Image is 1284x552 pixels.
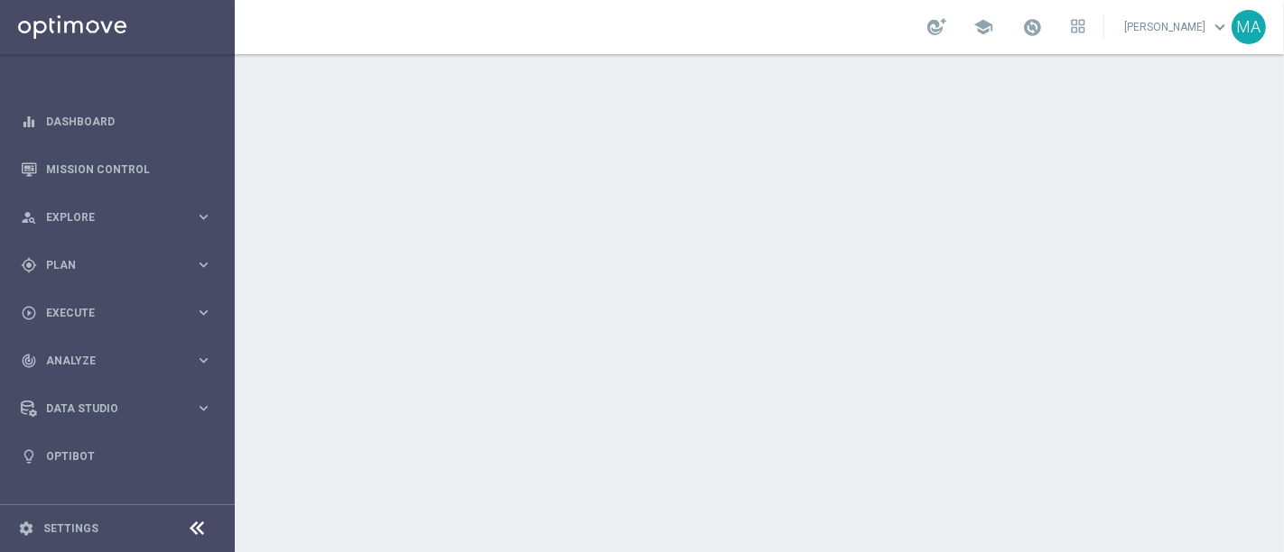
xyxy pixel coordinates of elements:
[46,355,195,366] span: Analyze
[1232,10,1266,44] div: MA
[21,353,195,369] div: Analyze
[21,353,37,369] i: track_changes
[20,354,213,368] button: track_changes Analyze keyboard_arrow_right
[46,145,212,193] a: Mission Control
[973,17,993,37] span: school
[21,257,37,273] i: gps_fixed
[20,115,213,129] button: equalizer Dashboard
[20,449,213,464] button: lightbulb Optibot
[1122,14,1232,41] a: [PERSON_NAME]keyboard_arrow_down
[46,212,195,223] span: Explore
[21,305,195,321] div: Execute
[46,260,195,271] span: Plan
[20,401,213,416] button: Data Studio keyboard_arrow_right
[20,210,213,225] button: person_search Explore keyboard_arrow_right
[43,523,98,534] a: Settings
[195,304,212,321] i: keyboard_arrow_right
[46,432,212,480] a: Optibot
[195,400,212,417] i: keyboard_arrow_right
[20,258,213,272] button: gps_fixed Plan keyboard_arrow_right
[46,403,195,414] span: Data Studio
[21,97,212,145] div: Dashboard
[21,145,212,193] div: Mission Control
[46,308,195,318] span: Execute
[20,306,213,320] button: play_circle_outline Execute keyboard_arrow_right
[21,209,195,225] div: Explore
[18,520,34,537] i: settings
[21,114,37,130] i: equalizer
[195,352,212,369] i: keyboard_arrow_right
[1210,17,1230,37] span: keyboard_arrow_down
[195,256,212,273] i: keyboard_arrow_right
[46,97,212,145] a: Dashboard
[21,432,212,480] div: Optibot
[21,209,37,225] i: person_search
[21,305,37,321] i: play_circle_outline
[20,162,213,177] button: Mission Control
[21,400,195,417] div: Data Studio
[21,448,37,465] i: lightbulb
[195,208,212,225] i: keyboard_arrow_right
[21,257,195,273] div: Plan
